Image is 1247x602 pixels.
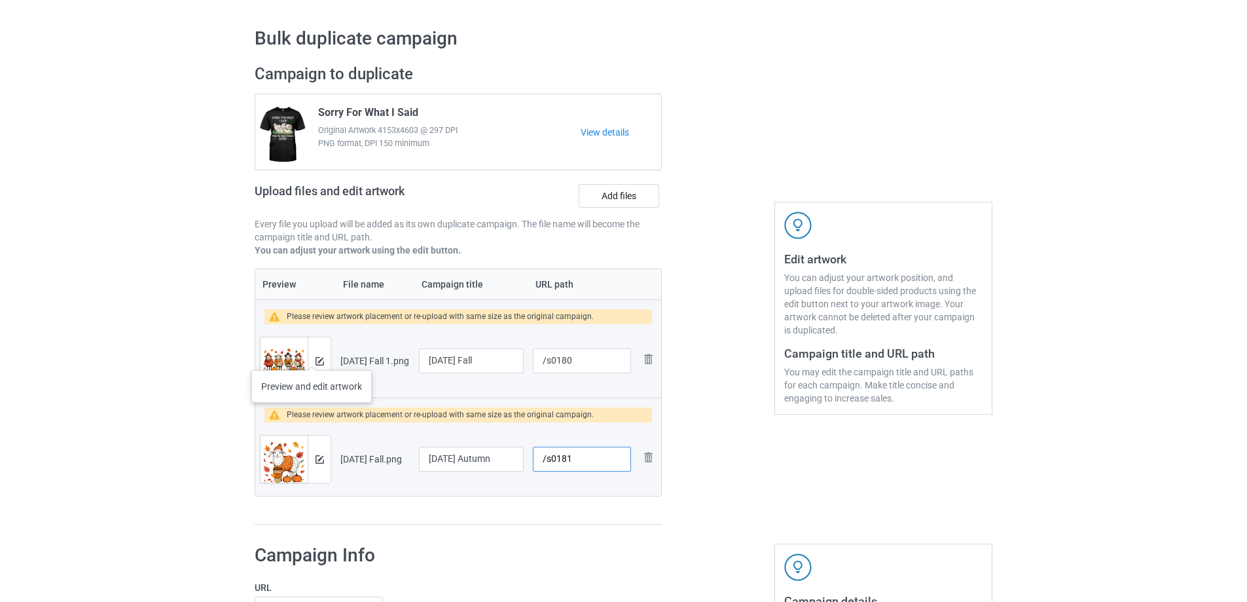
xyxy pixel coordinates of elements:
[269,312,287,322] img: warning
[261,436,308,492] img: original.png
[640,351,656,367] img: svg+xml;base64,PD94bWwgdmVyc2lvbj0iMS4wIiBlbmNvZGluZz0iVVRGLTgiPz4KPHN2ZyB3aWR0aD0iMjhweCIgaGVpZ2...
[287,407,594,423] div: Please review artwork placement or re-upload with same size as the original campaign.
[784,554,812,581] img: svg+xml;base64,PD94bWwgdmVyc2lvbj0iMS4wIiBlbmNvZGluZz0iVVRGLTgiPz4KPHN2ZyB3aWR0aD0iNDJweCIgaGVpZ2...
[414,269,528,299] th: Campaign title
[255,544,643,567] h1: Campaign Info
[784,366,983,405] div: You may edit the campaign title and URL paths for each campaign. Make title concise and engaging ...
[255,581,643,594] label: URL
[269,410,287,420] img: warning
[318,124,581,137] span: Original Artwork 4153x4603 @ 297 DPI
[581,126,661,139] a: View details
[255,27,992,50] h1: Bulk duplicate campaign
[579,184,659,208] label: Add files
[784,212,812,239] img: svg+xml;base64,PD94bWwgdmVyc2lvbj0iMS4wIiBlbmNvZGluZz0iVVRGLTgiPz4KPHN2ZyB3aWR0aD0iNDJweCIgaGVpZ2...
[528,269,636,299] th: URL path
[255,269,336,299] th: Preview
[640,449,656,465] img: svg+xml;base64,PD94bWwgdmVyc2lvbj0iMS4wIiBlbmNvZGluZz0iVVRGLTgiPz4KPHN2ZyB3aWR0aD0iMjhweCIgaGVpZ2...
[318,137,581,150] span: PNG format, DPI 150 minimum
[316,455,324,464] img: svg+xml;base64,PD94bWwgdmVyc2lvbj0iMS4wIiBlbmNvZGluZz0iVVRGLTgiPz4KPHN2ZyB3aWR0aD0iMTRweCIgaGVpZ2...
[784,346,983,361] h3: Campaign title and URL path
[784,252,983,267] h3: Edit artwork
[255,64,662,85] h2: Campaign to duplicate
[336,269,414,299] th: File name
[255,184,499,208] h2: Upload files and edit artwork
[318,106,418,124] span: Sorry For What I Said
[340,354,410,367] div: [DATE] Fall 1.png
[251,370,372,403] div: Preview and edit artwork
[316,357,324,366] img: svg+xml;base64,PD94bWwgdmVyc2lvbj0iMS4wIiBlbmNvZGluZz0iVVRGLTgiPz4KPHN2ZyB3aWR0aD0iMTRweCIgaGVpZ2...
[255,245,461,255] b: You can adjust your artwork using the edit button.
[261,337,308,394] img: original.png
[255,217,662,244] p: Every file you upload will be added as its own duplicate campaign. The file name will become the ...
[287,309,594,324] div: Please review artwork placement or re-upload with same size as the original campaign.
[340,453,410,466] div: [DATE] Fall.png
[784,271,983,337] div: You can adjust your artwork position, and upload files for double-sided products using the edit b...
